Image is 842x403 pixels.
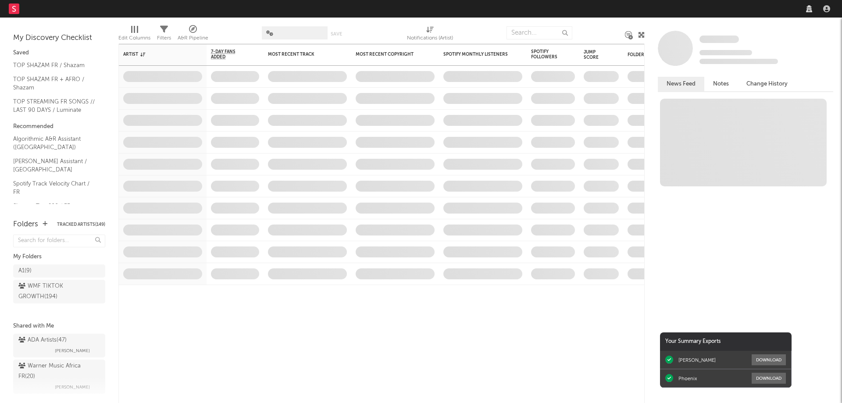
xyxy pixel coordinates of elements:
[55,382,90,392] span: [PERSON_NAME]
[13,157,96,175] a: [PERSON_NAME] Assistant / [GEOGRAPHIC_DATA]
[13,97,96,115] a: TOP STREAMING FR SONGS // LAST 90 DAYS / Luminate
[123,52,189,57] div: Artist
[13,134,96,152] a: Algorithmic A&R Assistant ([GEOGRAPHIC_DATA])
[13,48,105,58] div: Saved
[699,59,778,64] span: 0 fans last week
[531,49,562,60] div: Spotify Followers
[13,33,105,43] div: My Discovery Checklist
[13,219,38,230] div: Folders
[13,75,96,93] a: TOP SHAZAM FR + AFRO / Shazam
[699,50,752,55] span: Tracking Since: [DATE]
[13,360,105,394] a: Warner Music Africa FR(20)[PERSON_NAME]
[55,346,90,356] span: [PERSON_NAME]
[18,281,80,302] div: WMF TIKTOK GROWTH ( 194 )
[118,33,150,43] div: Edit Columns
[13,201,96,211] a: Shazam Top 200 / FR
[13,252,105,262] div: My Folders
[699,35,739,44] a: Some Artist
[584,50,606,60] div: Jump Score
[507,26,572,39] input: Search...
[157,33,171,43] div: Filters
[13,264,105,278] a: A1(9)
[157,22,171,47] div: Filters
[658,77,704,91] button: News Feed
[331,32,342,36] button: Save
[752,354,786,365] button: Download
[699,36,739,43] span: Some Artist
[211,49,246,60] span: 7-Day Fans Added
[118,22,150,47] div: Edit Columns
[18,361,98,382] div: Warner Music Africa FR ( 20 )
[660,332,792,351] div: Your Summary Exports
[628,52,693,57] div: Folders
[178,22,208,47] div: A&R Pipeline
[178,33,208,43] div: A&R Pipeline
[704,77,738,91] button: Notes
[13,179,96,197] a: Spotify Track Velocity Chart / FR
[407,22,453,47] div: Notifications (Artist)
[443,52,509,57] div: Spotify Monthly Listeners
[356,52,421,57] div: Most Recent Copyright
[57,222,105,227] button: Tracked Artists(149)
[268,52,334,57] div: Most Recent Track
[407,33,453,43] div: Notifications (Artist)
[13,121,105,132] div: Recommended
[678,375,697,382] div: Phoenix
[13,61,96,70] a: TOP SHAZAM FR / Shazam
[13,321,105,332] div: Shared with Me
[678,357,716,363] div: [PERSON_NAME]
[13,280,105,303] a: WMF TIKTOK GROWTH(194)
[13,235,105,247] input: Search for folders...
[752,373,786,384] button: Download
[18,266,32,276] div: A1 ( 9 )
[738,77,796,91] button: Change History
[13,334,105,357] a: ADA Artists(47)[PERSON_NAME]
[18,335,67,346] div: ADA Artists ( 47 )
